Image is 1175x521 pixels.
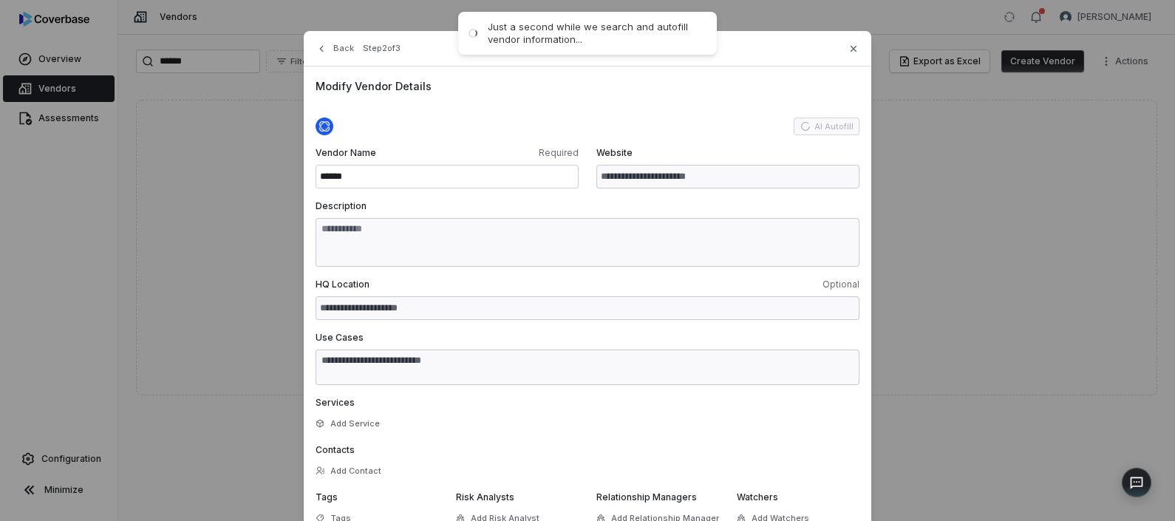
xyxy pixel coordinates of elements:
span: Risk Analysts [456,491,514,503]
span: Watchers [737,491,778,503]
div: Just a second while we search and autofill vendor information... [488,21,702,46]
button: Add Contact [311,457,386,484]
span: Required [450,147,579,159]
span: Relationship Managers [596,491,697,503]
span: Optional [590,279,859,290]
span: Use Cases [316,332,364,343]
button: Add Service [311,410,384,437]
span: Description [316,200,367,211]
span: Services [316,397,355,408]
span: Contacts [316,444,355,455]
span: Modify Vendor Details [316,78,859,94]
span: Website [596,147,859,159]
span: Step 2 of 3 [363,43,401,54]
span: HQ Location [316,279,585,290]
span: Vendor Name [316,147,444,159]
button: Back [311,35,358,62]
span: Tags [316,491,338,503]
